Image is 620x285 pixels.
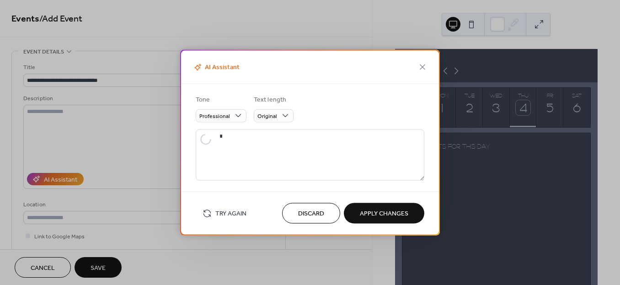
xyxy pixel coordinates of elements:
[282,203,340,224] button: Discard
[344,203,424,224] button: Apply Changes
[215,209,246,219] span: Try Again
[192,62,240,73] span: AI Assistant
[257,111,277,122] span: Original
[196,95,245,104] div: Tone
[254,95,292,104] div: Text length
[298,209,324,219] span: Discard
[199,111,230,122] span: Professional
[196,206,253,221] button: Try Again
[360,209,408,219] span: Apply Changes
